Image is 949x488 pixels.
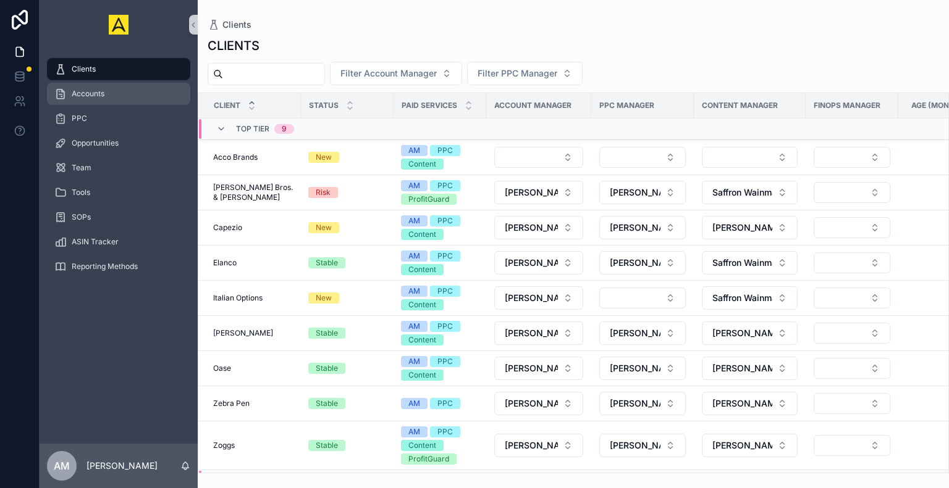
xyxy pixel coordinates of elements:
[610,257,660,269] span: [PERSON_NAME]
[494,251,583,275] button: Select Button
[712,362,772,374] span: [PERSON_NAME]
[72,188,90,197] span: Tools
[610,186,660,199] span: [PERSON_NAME]
[712,397,772,410] span: [PERSON_NAME]
[712,327,772,339] span: [PERSON_NAME]
[47,107,190,130] a: PPC
[437,286,453,297] div: PPC
[702,392,798,415] button: Select Button
[437,215,453,226] div: PPC
[599,357,686,380] button: Select Button
[494,147,583,168] button: Select Button
[316,222,332,233] div: New
[408,356,420,367] div: AM
[208,37,259,54] h1: CLIENTS
[402,101,457,110] span: Paid Services
[610,439,660,452] span: [PERSON_NAME]
[599,147,686,168] button: Select Button
[408,159,436,170] div: Content
[408,286,420,297] div: AM
[72,237,119,247] span: ASIN Tracker
[47,206,190,228] a: SOPs
[316,257,338,268] div: Stable
[610,327,660,339] span: [PERSON_NAME]
[437,426,453,437] div: PPC
[437,356,453,367] div: PPC
[40,49,198,294] div: scrollable content
[599,434,686,457] button: Select Button
[408,215,420,226] div: AM
[702,251,798,275] button: Select Button
[712,257,772,269] span: Saffron Wainman
[213,399,250,408] span: Zebra Pen
[702,181,798,204] button: Select Button
[702,321,798,345] button: Select Button
[494,321,583,345] button: Select Button
[437,145,453,156] div: PPC
[408,145,420,156] div: AM
[712,439,772,452] span: [PERSON_NAME]
[814,323,890,344] button: Select Button
[599,216,686,239] button: Select Button
[712,186,772,199] span: Saffron Wainman
[437,250,453,262] div: PPC
[610,362,660,374] span: [PERSON_NAME]
[467,62,583,85] button: Select Button
[47,255,190,278] a: Reporting Methods
[72,64,96,74] span: Clients
[599,101,654,110] span: PPC Manager
[109,15,129,35] img: App logo
[702,147,798,168] button: Select Button
[494,392,583,415] button: Select Button
[340,67,437,80] span: Filter Account Manager
[814,435,890,456] button: Select Button
[505,257,558,269] span: [PERSON_NAME]
[408,194,449,205] div: ProfitGuard
[72,212,91,222] span: SOPs
[316,363,338,374] div: Stable
[712,292,772,304] span: Saffron Wainman
[316,328,338,339] div: Stable
[505,327,558,339] span: [PERSON_NAME]
[437,398,453,409] div: PPC
[236,124,269,134] span: Top Tier
[702,357,798,380] button: Select Button
[408,264,436,275] div: Content
[47,231,190,253] a: ASIN Tracker
[72,262,138,271] span: Reporting Methods
[316,152,332,163] div: New
[213,223,242,233] span: Capezio
[54,458,70,473] span: AM
[437,321,453,332] div: PPC
[702,434,798,457] button: Select Button
[712,221,772,234] span: [PERSON_NAME]
[494,101,572,110] span: Account Manager
[814,217,890,238] button: Select Button
[47,132,190,154] a: Opportunities
[599,287,686,308] button: Select Button
[814,252,890,273] button: Select Button
[213,293,263,303] span: Italian Options
[86,460,158,472] p: [PERSON_NAME]
[330,62,462,85] button: Select Button
[814,147,890,168] button: Select Button
[814,358,890,379] button: Select Button
[213,363,231,373] span: Oase
[478,67,557,80] span: Filter PPC Manager
[72,138,119,148] span: Opportunities
[505,362,558,374] span: [PERSON_NAME]
[610,397,660,410] span: [PERSON_NAME]
[213,328,273,338] span: [PERSON_NAME]
[316,187,331,198] div: Risk
[702,216,798,239] button: Select Button
[494,181,583,204] button: Select Button
[814,287,890,308] button: Select Button
[408,299,436,310] div: Content
[222,19,251,31] span: Clients
[814,101,880,110] span: FinOps Manager
[505,221,558,234] span: [PERSON_NAME]
[408,370,436,381] div: Content
[599,321,686,345] button: Select Button
[494,357,583,380] button: Select Button
[702,286,798,310] button: Select Button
